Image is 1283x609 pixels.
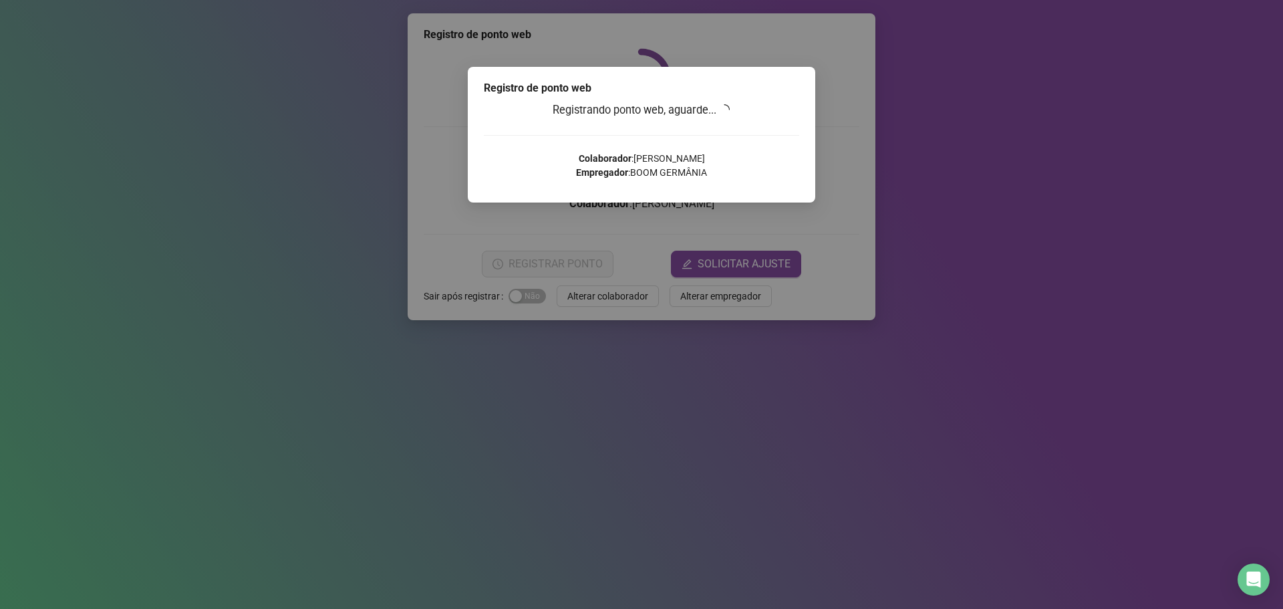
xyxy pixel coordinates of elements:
[576,167,628,178] strong: Empregador
[484,80,799,96] div: Registro de ponto web
[1238,564,1270,596] div: Open Intercom Messenger
[719,104,731,116] span: loading
[579,153,631,164] strong: Colaborador
[484,152,799,180] p: : [PERSON_NAME] : BOOM GERMÂNIA
[484,102,799,119] h3: Registrando ponto web, aguarde...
